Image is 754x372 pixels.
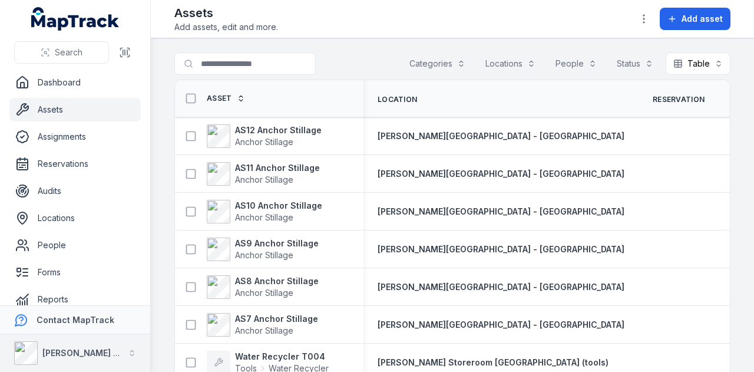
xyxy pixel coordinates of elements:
[378,130,624,142] a: [PERSON_NAME][GEOGRAPHIC_DATA] - [GEOGRAPHIC_DATA]
[207,200,322,223] a: AS10 Anchor StillageAnchor Stillage
[174,21,278,33] span: Add assets, edit and more.
[378,357,609,367] span: [PERSON_NAME] Storeroom [GEOGRAPHIC_DATA] (tools)
[207,94,245,103] a: Asset
[378,206,624,218] a: [PERSON_NAME][GEOGRAPHIC_DATA] - [GEOGRAPHIC_DATA]
[235,238,319,249] strong: AS9 Anchor Stillage
[9,98,141,121] a: Assets
[37,315,114,325] strong: Contact MapTrack
[207,275,319,299] a: AS8 Anchor StillageAnchor Stillage
[9,71,141,94] a: Dashboard
[378,319,624,331] a: [PERSON_NAME][GEOGRAPHIC_DATA] - [GEOGRAPHIC_DATA]
[378,168,624,180] a: [PERSON_NAME][GEOGRAPHIC_DATA] - [GEOGRAPHIC_DATA]
[207,124,322,148] a: AS12 Anchor StillageAnchor Stillage
[9,152,141,176] a: Reservations
[207,94,232,103] span: Asset
[235,351,329,363] strong: Water Recycler T004
[55,47,82,58] span: Search
[207,238,319,261] a: AS9 Anchor StillageAnchor Stillage
[378,95,417,104] span: Location
[378,131,624,141] span: [PERSON_NAME][GEOGRAPHIC_DATA] - [GEOGRAPHIC_DATA]
[9,261,141,284] a: Forms
[235,325,293,335] span: Anchor Stillage
[548,52,604,75] button: People
[235,162,320,174] strong: AS11 Anchor Stillage
[9,179,141,203] a: Audits
[207,162,320,186] a: AS11 Anchor StillageAnchor Stillage
[378,169,624,179] span: [PERSON_NAME][GEOGRAPHIC_DATA] - [GEOGRAPHIC_DATA]
[378,320,624,330] span: [PERSON_NAME][GEOGRAPHIC_DATA] - [GEOGRAPHIC_DATA]
[660,8,730,30] button: Add asset
[9,125,141,149] a: Assignments
[402,52,473,75] button: Categories
[235,275,319,287] strong: AS8 Anchor Stillage
[235,175,293,185] span: Anchor Stillage
[235,200,322,212] strong: AS10 Anchor Stillage
[9,288,141,311] a: Reports
[378,244,624,254] span: [PERSON_NAME][GEOGRAPHIC_DATA] - [GEOGRAPHIC_DATA]
[42,348,139,358] strong: [PERSON_NAME] Group
[14,41,109,64] button: Search
[235,124,322,136] strong: AS12 Anchor Stillage
[174,5,278,21] h2: Assets
[31,7,120,31] a: MapTrack
[682,13,723,25] span: Add asset
[378,357,609,368] a: [PERSON_NAME] Storeroom [GEOGRAPHIC_DATA] (tools)
[609,52,661,75] button: Status
[207,313,318,337] a: AS7 Anchor StillageAnchor Stillage
[378,206,624,216] span: [PERSON_NAME][GEOGRAPHIC_DATA] - [GEOGRAPHIC_DATA]
[235,288,293,298] span: Anchor Stillage
[235,250,293,260] span: Anchor Stillage
[378,281,624,293] a: [PERSON_NAME][GEOGRAPHIC_DATA] - [GEOGRAPHIC_DATA]
[235,313,318,325] strong: AS7 Anchor Stillage
[9,206,141,230] a: Locations
[9,233,141,257] a: People
[378,282,624,292] span: [PERSON_NAME][GEOGRAPHIC_DATA] - [GEOGRAPHIC_DATA]
[653,95,705,104] span: Reservation
[235,137,293,147] span: Anchor Stillage
[378,243,624,255] a: [PERSON_NAME][GEOGRAPHIC_DATA] - [GEOGRAPHIC_DATA]
[235,212,293,222] span: Anchor Stillage
[478,52,543,75] button: Locations
[666,52,730,75] button: Table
